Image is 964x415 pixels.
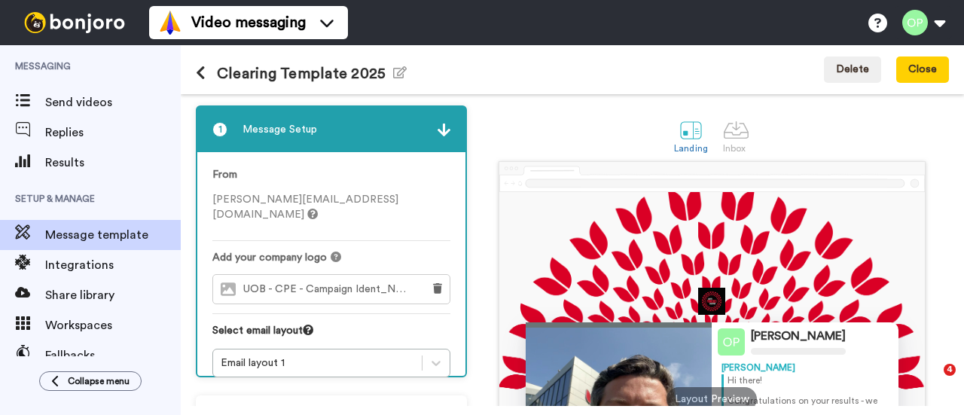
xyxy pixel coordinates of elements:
img: arrow.svg [438,124,450,136]
span: [PERSON_NAME][EMAIL_ADDRESS][DOMAIN_NAME] [212,194,398,220]
div: [PERSON_NAME] [751,329,846,343]
span: 4 [944,364,956,376]
img: f6c7e729-3d5f-476b-8ff6-4452e0785430 [698,288,725,315]
a: Landing [667,109,715,161]
span: Video messaging [191,12,306,33]
span: Replies [45,124,181,142]
iframe: Intercom live chat [913,364,949,400]
p: Hi there! [728,374,889,387]
img: Profile Image [718,328,745,355]
button: Delete [824,56,881,84]
span: Workspaces [45,316,181,334]
div: Email layout 1 [221,355,414,371]
span: Share library [45,286,181,304]
span: Message Setup [243,122,317,137]
button: Collapse menu [39,371,142,391]
a: Inbox [715,109,757,161]
span: 1 [212,122,227,137]
div: Inbox [723,143,749,154]
span: Results [45,154,181,172]
span: Integrations [45,256,181,274]
img: bj-logo-header-white.svg [18,12,131,33]
label: From [212,167,237,183]
span: UOB - CPE - Campaign Ident_No Gradient_CMYK-01.jpeg [243,283,414,296]
div: Landing [674,143,708,154]
button: Close [896,56,949,84]
span: Send videos [45,93,181,111]
h1: Clearing Template 2025 [196,65,407,82]
span: Collapse menu [68,375,130,387]
img: vm-color.svg [158,11,182,35]
div: Select email layout [212,323,450,349]
span: Fallbacks [45,346,181,365]
span: Message template [45,226,181,244]
div: [PERSON_NAME] [721,362,889,374]
span: Add your company logo [212,250,327,265]
div: Layout Preview [667,387,757,411]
